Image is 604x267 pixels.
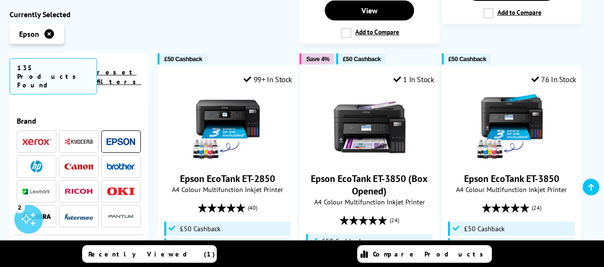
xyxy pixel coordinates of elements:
[14,202,25,212] div: 2
[244,75,292,84] div: 99+ In Stock
[10,58,97,95] span: 135 Products Found
[106,160,135,172] a: Brother
[447,185,576,194] span: A4 Colour Multifunction Inkjet Printer
[322,237,362,245] span: £50 Cashback
[82,245,217,263] a: Recently Viewed (1)
[532,199,541,217] span: (24)
[19,29,39,39] span: Epson
[476,91,547,163] img: Epson EcoTank ET-3850
[464,225,504,233] span: £50 Cashback
[341,28,399,38] label: Add to Compare
[483,8,541,19] label: Add to Compare
[22,185,51,197] a: Lexmark
[22,160,51,172] a: HP
[311,172,428,197] a: Epson EcoTank ET-3850 (Box Opened)
[305,197,434,206] span: A4 Colour Multifunction Inkjet Printer
[448,55,486,63] span: £50 Cashback
[64,210,93,222] a: Intermec
[106,211,135,222] img: Pantum
[393,75,434,84] div: 1 In Stock
[373,250,488,258] span: Compare Products
[531,75,576,84] div: 76 In Stock
[248,199,257,217] span: (40)
[64,213,93,220] img: Intermec
[97,68,141,86] a: reset filters
[106,163,135,170] img: Brother
[64,138,93,145] img: Kyocera
[64,163,93,170] img: Canon
[106,136,135,148] a: Epson
[325,0,414,21] a: View
[164,55,202,63] span: £50 Cashback
[22,139,51,145] img: Xerox
[88,250,215,258] span: Recently Viewed (1)
[191,91,263,163] img: Epson EcoTank ET-2850
[22,136,51,148] a: Xerox
[306,55,329,63] span: Save 4%
[334,91,405,163] img: Epson EcoTank ET-3850 (Box Opened)
[17,116,141,126] span: Brand
[31,160,42,172] img: HP
[64,189,93,194] img: Ricoh
[191,155,263,165] a: Epson EcoTank ET-2850
[299,53,334,64] button: Save 4%
[442,53,491,64] button: £50 Cashback
[336,53,385,64] button: £50 Cashback
[10,10,148,19] div: Currently Selected
[106,138,135,145] img: Epson
[64,185,93,197] a: Ricoh
[390,211,399,229] span: (24)
[476,155,547,165] a: Epson EcoTank ET-3850
[334,155,405,165] a: Epson EcoTank ET-3850 (Box Opened)
[106,210,135,222] a: Pantum
[357,245,492,263] a: Compare Products
[180,225,221,233] span: £50 Cashback
[180,172,275,185] a: Epson EcoTank ET-2850
[106,185,135,197] a: OKI
[163,185,292,194] span: A4 Colour Multifunction Inkjet Printer
[64,160,93,172] a: Canon
[158,53,207,64] button: £50 Cashback
[343,55,381,63] span: £50 Cashback
[22,189,51,194] img: Lexmark
[106,187,135,195] img: OKI
[64,136,93,148] a: Kyocera
[464,172,559,185] a: Epson EcoTank ET-3850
